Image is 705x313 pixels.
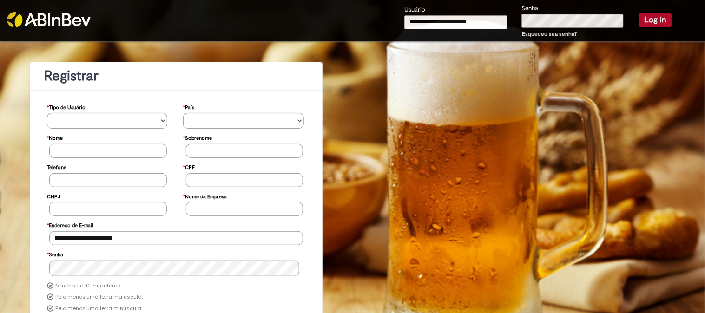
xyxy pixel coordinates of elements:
label: Mínimo de 10 caracteres. [55,282,122,290]
label: Pelo menos uma letra maiúscula. [55,293,143,301]
label: Senha [47,247,63,261]
label: Usuário [404,6,425,14]
a: Esqueceu sua senha? [522,30,577,38]
label: CNPJ [47,189,60,202]
label: Nome da Empresa [183,189,227,202]
label: CPF [183,160,195,173]
label: Senha [521,4,538,13]
button: Log in [639,13,672,26]
label: Nome [47,130,63,144]
h1: Registrar [44,68,309,84]
label: Endereço de E-mail [47,218,93,231]
label: Sobrenome [183,130,212,144]
label: Tipo de Usuário [47,100,86,113]
label: Pelo menos uma letra minúscula. [55,305,143,313]
label: País [183,100,194,113]
img: ABInbev-white.png [7,12,91,27]
label: Telefone [47,160,66,173]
